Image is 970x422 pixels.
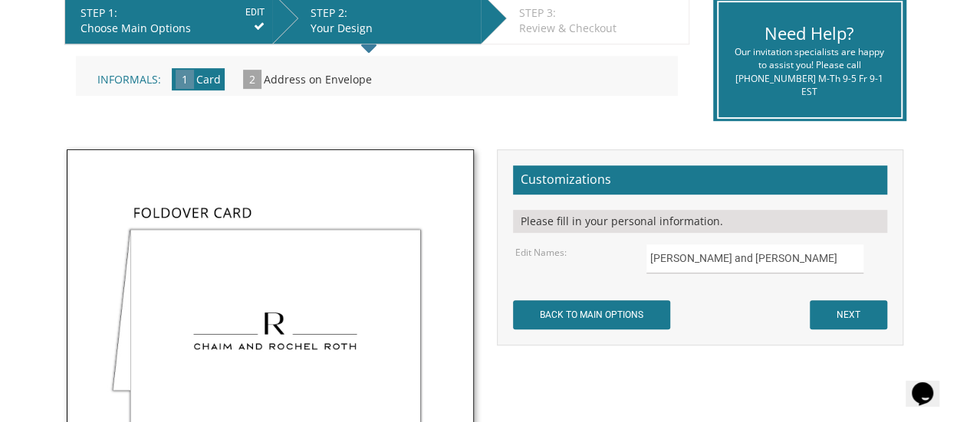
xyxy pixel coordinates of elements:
[515,246,567,259] label: Edit Names:
[810,300,887,329] input: NEXT
[196,72,221,87] span: Card
[513,165,887,195] h2: Customizations
[513,210,887,233] div: Please fill in your personal information.
[243,70,261,89] span: 2
[513,300,670,329] input: BACK TO MAIN OPTIONS
[730,21,889,45] div: Need Help?
[97,72,161,87] span: Informals:
[81,5,265,21] div: STEP 1:
[906,361,955,407] iframe: chat widget
[311,5,473,21] div: STEP 2:
[81,21,265,36] div: Choose Main Options
[176,70,194,89] span: 1
[519,5,681,21] div: STEP 3:
[519,21,681,36] div: Review & Checkout
[245,5,265,19] input: EDIT
[311,21,473,36] div: Your Design
[730,45,889,98] div: Our invitation specialists are happy to assist you! Please call [PHONE_NUMBER] M-Th 9-5 Fr 9-1 EST
[264,72,372,87] span: Address on Envelope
